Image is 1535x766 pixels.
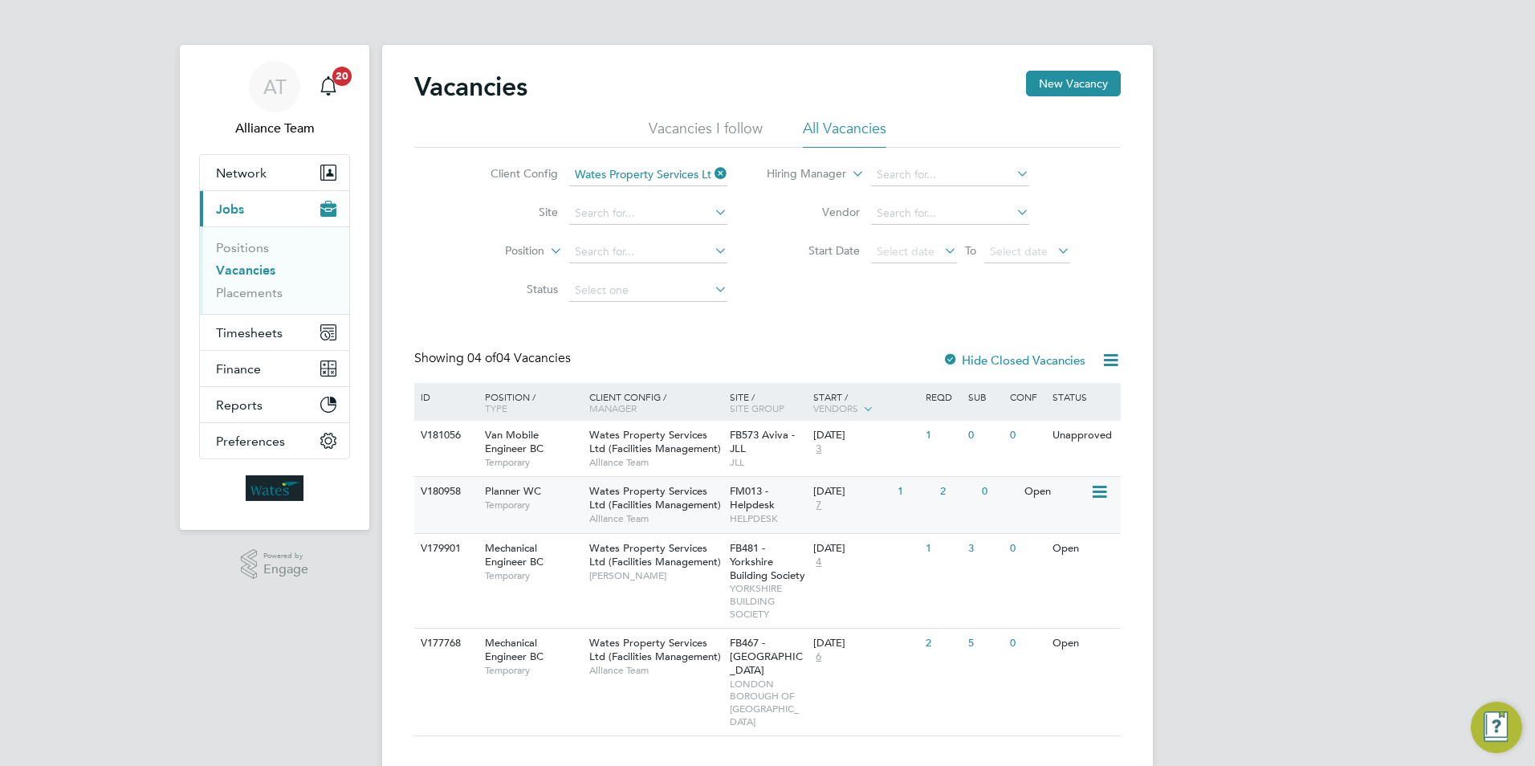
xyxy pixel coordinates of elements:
[200,387,349,422] button: Reports
[964,383,1006,410] div: Sub
[871,202,1029,225] input: Search for...
[960,240,981,261] span: To
[585,383,726,422] div: Client Config /
[417,629,473,658] div: V177768
[730,484,775,511] span: FM013 - Helpdesk
[200,155,349,190] button: Network
[922,421,963,450] div: 1
[485,569,581,582] span: Temporary
[730,428,795,455] span: FB573 Aviva - JLL
[569,164,727,186] input: Search for...
[485,541,544,568] span: Mechanical Engineer BC
[589,401,637,414] span: Manager
[813,401,858,414] span: Vendors
[1026,71,1121,96] button: New Vacancy
[216,361,261,377] span: Finance
[964,421,1006,450] div: 0
[199,475,350,501] a: Go to home page
[1006,383,1048,410] div: Conf
[589,636,721,663] span: Wates Property Services Ltd (Facilities Management)
[589,428,721,455] span: Wates Property Services Ltd (Facilities Management)
[964,534,1006,564] div: 3
[263,76,287,97] span: AT
[246,475,303,501] img: wates-logo-retina.png
[466,282,558,296] label: Status
[467,350,496,366] span: 04 of
[767,205,860,219] label: Vendor
[943,352,1085,368] label: Hide Closed Vacancies
[813,650,824,664] span: 6
[813,499,824,512] span: 7
[589,664,722,677] span: Alliance Team
[730,582,806,620] span: YORKSHIRE BUILDING SOCIETY
[1048,534,1118,564] div: Open
[1006,629,1048,658] div: 0
[312,61,344,112] a: 20
[216,325,283,340] span: Timesheets
[485,484,541,498] span: Planner WC
[200,351,349,386] button: Finance
[767,243,860,258] label: Start Date
[726,383,810,422] div: Site /
[978,477,1020,507] div: 0
[466,166,558,181] label: Client Config
[414,350,574,367] div: Showing
[417,383,473,410] div: ID
[569,241,727,263] input: Search for...
[200,226,349,314] div: Jobs
[877,244,934,259] span: Select date
[1048,629,1118,658] div: Open
[922,629,963,658] div: 2
[199,61,350,138] a: ATAlliance Team
[180,45,369,530] nav: Main navigation
[649,119,763,148] li: Vacancies I follow
[485,499,581,511] span: Temporary
[1006,534,1048,564] div: 0
[754,166,846,182] label: Hiring Manager
[589,512,722,525] span: Alliance Team
[485,428,544,455] span: Van Mobile Engineer BC
[964,629,1006,658] div: 5
[730,678,806,727] span: LONDON BOROUGH OF [GEOGRAPHIC_DATA]
[216,285,283,300] a: Placements
[813,542,918,556] div: [DATE]
[332,67,352,86] span: 20
[241,549,309,580] a: Powered byEngage
[813,485,890,499] div: [DATE]
[1048,421,1118,450] div: Unapproved
[730,456,806,469] span: JLL
[589,456,722,469] span: Alliance Team
[894,477,935,507] div: 1
[730,401,784,414] span: Site Group
[922,534,963,564] div: 1
[417,421,473,450] div: V181056
[809,383,922,423] div: Start /
[936,477,978,507] div: 2
[990,244,1048,259] span: Select date
[803,119,886,148] li: All Vacancies
[485,456,581,469] span: Temporary
[414,71,527,103] h2: Vacancies
[922,383,963,410] div: Reqd
[730,636,803,677] span: FB467 - [GEOGRAPHIC_DATA]
[569,202,727,225] input: Search for...
[200,191,349,226] button: Jobs
[216,397,263,413] span: Reports
[216,263,275,278] a: Vacancies
[1471,702,1522,753] button: Engage Resource Center
[569,279,727,302] input: Select one
[485,664,581,677] span: Temporary
[216,240,269,255] a: Positions
[730,541,805,582] span: FB481 - Yorkshire Building Society
[417,534,473,564] div: V179901
[452,243,544,259] label: Position
[485,401,507,414] span: Type
[466,205,558,219] label: Site
[200,423,349,458] button: Preferences
[1020,477,1090,507] div: Open
[216,434,285,449] span: Preferences
[263,563,308,577] span: Engage
[813,442,824,456] span: 3
[1006,421,1048,450] div: 0
[417,477,473,507] div: V180958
